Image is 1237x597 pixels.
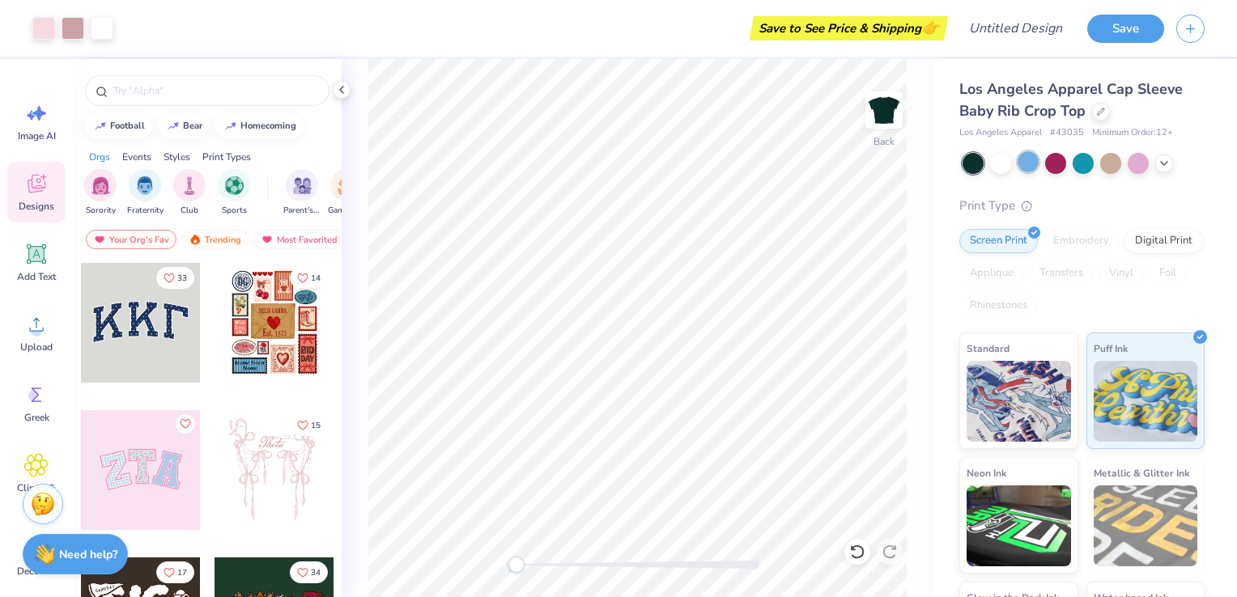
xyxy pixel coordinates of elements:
input: Try "Alpha" [112,83,319,99]
span: Upload [20,341,53,354]
span: Parent's Weekend [283,205,321,217]
img: Puff Ink [1094,361,1198,442]
img: trend_line.gif [224,121,237,131]
span: 33 [177,274,187,282]
div: Foil [1149,261,1187,286]
div: Accessibility label [508,557,525,573]
img: most_fav.gif [261,234,274,245]
button: Like [156,561,194,583]
img: Metallic & Glitter Ink [1094,485,1198,566]
img: trend_line.gif [167,121,180,131]
div: bear [183,121,202,130]
div: Print Types [202,150,251,164]
div: Styles [164,150,190,164]
img: Sports Image [225,176,244,195]
div: Back [874,134,895,149]
strong: Need help? [59,547,117,562]
button: bear [158,114,210,138]
span: # 43035 [1050,126,1084,140]
span: Greek [24,411,49,424]
div: filter for Parent's Weekend [283,169,321,217]
span: Los Angeles Apparel Cap Sleeve Baby Rib Crop Top [959,79,1183,121]
img: most_fav.gif [93,234,106,245]
button: filter button [173,169,206,217]
div: Events [122,150,151,164]
span: Puff Ink [1094,340,1128,357]
span: Minimum Order: 12 + [1092,126,1173,140]
div: filter for Game Day [328,169,365,217]
div: Print Type [959,197,1205,215]
button: filter button [127,169,164,217]
span: Neon Ink [967,464,1006,481]
span: 17 [177,569,187,577]
button: Save [1087,15,1164,43]
span: Club [181,205,198,217]
span: 👉 [921,18,939,37]
div: football [110,121,145,130]
span: Add Text [17,270,56,283]
span: Decorate [17,565,56,578]
span: Los Angeles Apparel [959,126,1042,140]
button: Like [290,561,328,583]
img: Parent's Weekend Image [293,176,312,195]
div: Embroidery [1043,229,1120,253]
div: Rhinestones [959,294,1038,318]
span: Metallic & Glitter Ink [1094,464,1189,481]
button: filter button [218,169,250,217]
button: Like [156,267,194,289]
img: Neon Ink [967,485,1071,566]
img: Game Day Image [338,176,356,195]
img: trend_line.gif [94,121,107,131]
button: homecoming [215,114,304,138]
span: Game Day [328,205,365,217]
div: Trending [181,230,249,249]
div: Transfers [1029,261,1094,286]
input: Untitled Design [956,12,1075,44]
div: Vinyl [1099,261,1144,286]
span: 14 [311,274,321,282]
div: filter for Club [173,169,206,217]
img: Back [868,94,900,126]
span: Sorority [86,205,116,217]
img: Fraternity Image [136,176,154,195]
button: filter button [328,169,365,217]
img: Standard [967,361,1071,442]
button: Like [290,414,328,436]
span: 15 [311,421,321,430]
div: homecoming [240,121,296,130]
button: football [85,114,152,138]
span: Image AI [18,129,56,142]
div: Applique [959,261,1024,286]
div: filter for Sorority [84,169,117,217]
div: filter for Fraternity [127,169,164,217]
img: Club Image [181,176,198,195]
div: Orgs [89,150,110,164]
div: Most Favorited [253,230,345,249]
button: filter button [84,169,117,217]
img: trending.gif [189,234,202,245]
span: Designs [19,200,54,213]
div: Your Org's Fav [86,230,176,249]
div: Screen Print [959,229,1038,253]
div: filter for Sports [218,169,250,217]
div: Save to See Price & Shipping [754,16,944,40]
span: Fraternity [127,205,164,217]
span: 34 [311,569,321,577]
span: Clipart & logos [10,481,63,507]
button: filter button [283,169,321,217]
img: Sorority Image [91,176,110,195]
span: Standard [967,340,1010,357]
button: Like [176,414,195,434]
button: Like [290,267,328,289]
div: Digital Print [1124,229,1203,253]
span: Sports [222,205,247,217]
